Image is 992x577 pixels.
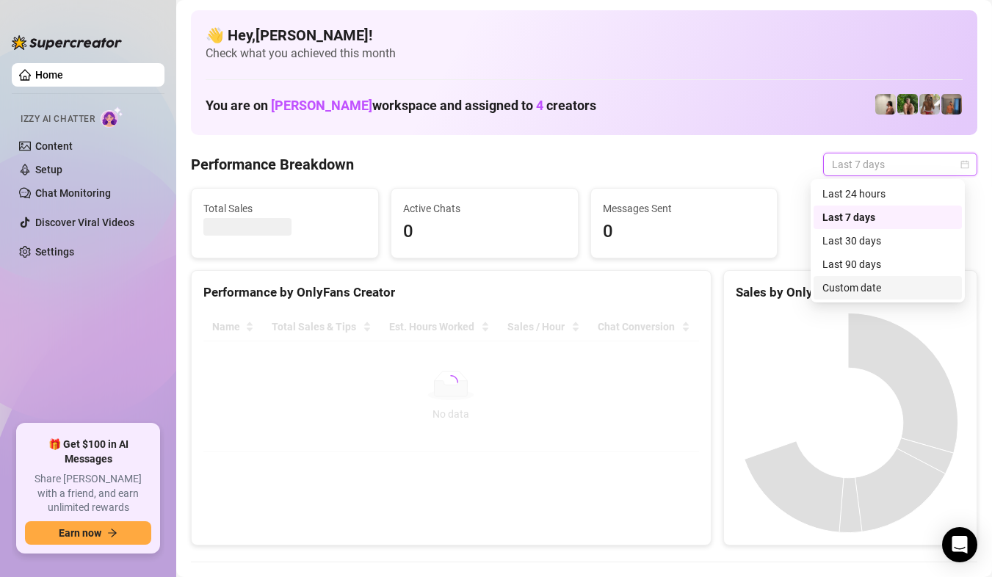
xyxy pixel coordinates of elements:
[814,253,962,276] div: Last 90 days
[603,200,766,217] span: Messages Sent
[35,187,111,199] a: Chat Monitoring
[203,200,366,217] span: Total Sales
[822,256,953,272] div: Last 90 days
[942,527,977,562] div: Open Intercom Messenger
[101,106,123,128] img: AI Chatter
[941,94,962,115] img: Wayne
[960,160,969,169] span: calendar
[536,98,543,113] span: 4
[35,246,74,258] a: Settings
[107,528,117,538] span: arrow-right
[12,35,122,50] img: logo-BBDzfeDw.svg
[403,200,566,217] span: Active Chats
[814,182,962,206] div: Last 24 hours
[25,521,151,545] button: Earn nowarrow-right
[206,98,596,114] h1: You are on workspace and assigned to creators
[35,217,134,228] a: Discover Viral Videos
[832,153,969,175] span: Last 7 days
[191,154,354,175] h4: Performance Breakdown
[35,164,62,175] a: Setup
[25,472,151,515] span: Share [PERSON_NAME] with a friend, and earn unlimited rewards
[814,229,962,253] div: Last 30 days
[21,112,95,126] span: Izzy AI Chatter
[875,94,896,115] img: Ralphy
[206,46,963,62] span: Check what you achieved this month
[35,69,63,81] a: Home
[814,276,962,300] div: Custom date
[25,438,151,466] span: 🎁 Get $100 in AI Messages
[59,527,101,539] span: Earn now
[822,280,953,296] div: Custom date
[919,94,940,115] img: Nathaniel
[203,283,699,302] div: Performance by OnlyFans Creator
[271,98,372,113] span: [PERSON_NAME]
[206,25,963,46] h4: 👋 Hey, [PERSON_NAME] !
[822,209,953,225] div: Last 7 days
[403,218,566,246] span: 0
[822,233,953,249] div: Last 30 days
[35,140,73,152] a: Content
[814,206,962,229] div: Last 7 days
[897,94,918,115] img: Nathaniel
[822,186,953,202] div: Last 24 hours
[603,218,766,246] span: 0
[443,375,458,390] span: loading
[736,283,965,302] div: Sales by OnlyFans Creator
